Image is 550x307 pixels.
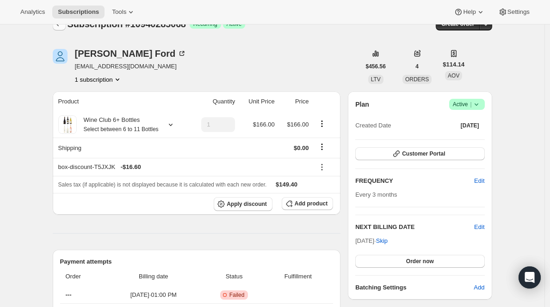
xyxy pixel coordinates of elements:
span: $456.56 [366,63,386,70]
span: [DATE] · 01:00 PM [107,290,200,300]
span: - $16.60 [121,163,141,172]
button: Settings [493,6,535,18]
button: Skip [371,234,393,248]
span: Edit [474,176,484,186]
span: [DATE] · [355,237,388,244]
button: Order now [355,255,484,268]
span: Every 3 months [355,191,397,198]
button: 4 [410,60,424,73]
span: ORDERS [405,76,429,83]
span: Billing date [107,272,200,281]
span: Failed [229,291,245,299]
span: $0.00 [294,144,309,151]
h6: Batching Settings [355,283,474,292]
th: Unit Price [238,91,278,112]
h2: NEXT BILLING DATE [355,223,474,232]
button: Product actions [315,119,329,129]
button: Tools [106,6,141,18]
button: Help [448,6,490,18]
button: Edit [469,174,490,188]
span: Order now [406,258,434,265]
span: Subscriptions [58,8,99,16]
button: Analytics [15,6,50,18]
th: Product [53,91,189,112]
button: Customer Portal [355,147,484,160]
h2: Payment attempts [60,257,334,266]
span: [EMAIL_ADDRESS][DOMAIN_NAME] [75,62,187,71]
button: $456.56 [360,60,391,73]
span: LTV [371,76,381,83]
span: Customer Portal [402,150,445,157]
span: | [470,101,471,108]
span: Analytics [20,8,45,16]
button: Add [468,280,490,295]
span: Apply discount [227,200,267,208]
span: Add product [295,200,328,207]
span: Sales tax (if applicable) is not displayed because it is calculated with each new order. [58,181,267,188]
div: box-discount-T5JXJK [58,163,309,172]
span: $166.00 [253,121,275,128]
small: Select between 6 to 11 Bottles [84,126,159,132]
div: [PERSON_NAME] Ford [75,49,187,58]
span: AOV [448,72,459,79]
h2: Plan [355,100,369,109]
th: Quantity [189,91,238,112]
span: Settings [507,8,530,16]
span: Tools [112,8,126,16]
span: [DATE] [461,122,479,129]
button: Product actions [75,75,122,84]
span: Add [474,283,484,292]
span: Help [463,8,476,16]
button: Shipping actions [315,142,329,152]
span: Skip [376,236,388,246]
th: Price [278,91,312,112]
button: Subscriptions [52,6,105,18]
button: Add product [282,197,333,210]
span: --- [66,291,72,298]
span: Fulfillment [269,272,328,281]
div: Open Intercom Messenger [519,266,541,289]
span: $114.14 [443,60,464,69]
span: $149.40 [276,181,297,188]
div: Wine Club 6+ Bottles [77,115,159,134]
button: Apply discount [214,197,272,211]
th: Order [60,266,105,287]
h2: FREQUENCY [355,176,474,186]
span: $166.00 [287,121,309,128]
span: Active [453,100,481,109]
span: Simone Ford [53,49,68,64]
span: 4 [415,63,419,70]
button: Edit [474,223,484,232]
span: Created Date [355,121,391,130]
th: Shipping [53,138,189,158]
button: [DATE] [455,119,485,132]
span: Status [205,272,263,281]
